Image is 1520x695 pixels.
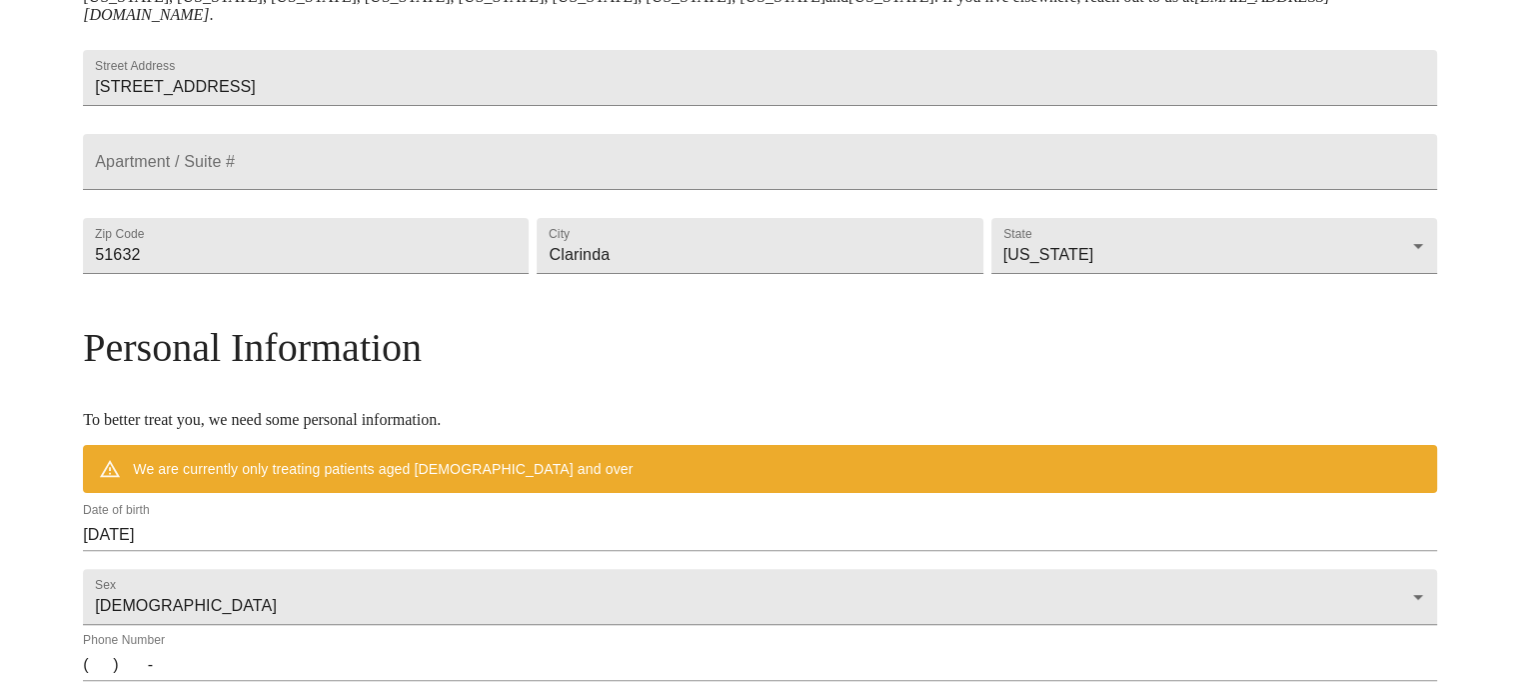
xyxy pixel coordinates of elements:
[83,505,150,517] label: Date of birth
[991,218,1437,274] div: [US_STATE]
[83,411,1437,429] p: To better treat you, we need some personal information.
[83,635,165,647] label: Phone Number
[133,451,633,487] div: We are currently only treating patients aged [DEMOGRAPHIC_DATA] and over
[83,569,1437,625] div: [DEMOGRAPHIC_DATA]
[83,324,1437,371] h3: Personal Information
